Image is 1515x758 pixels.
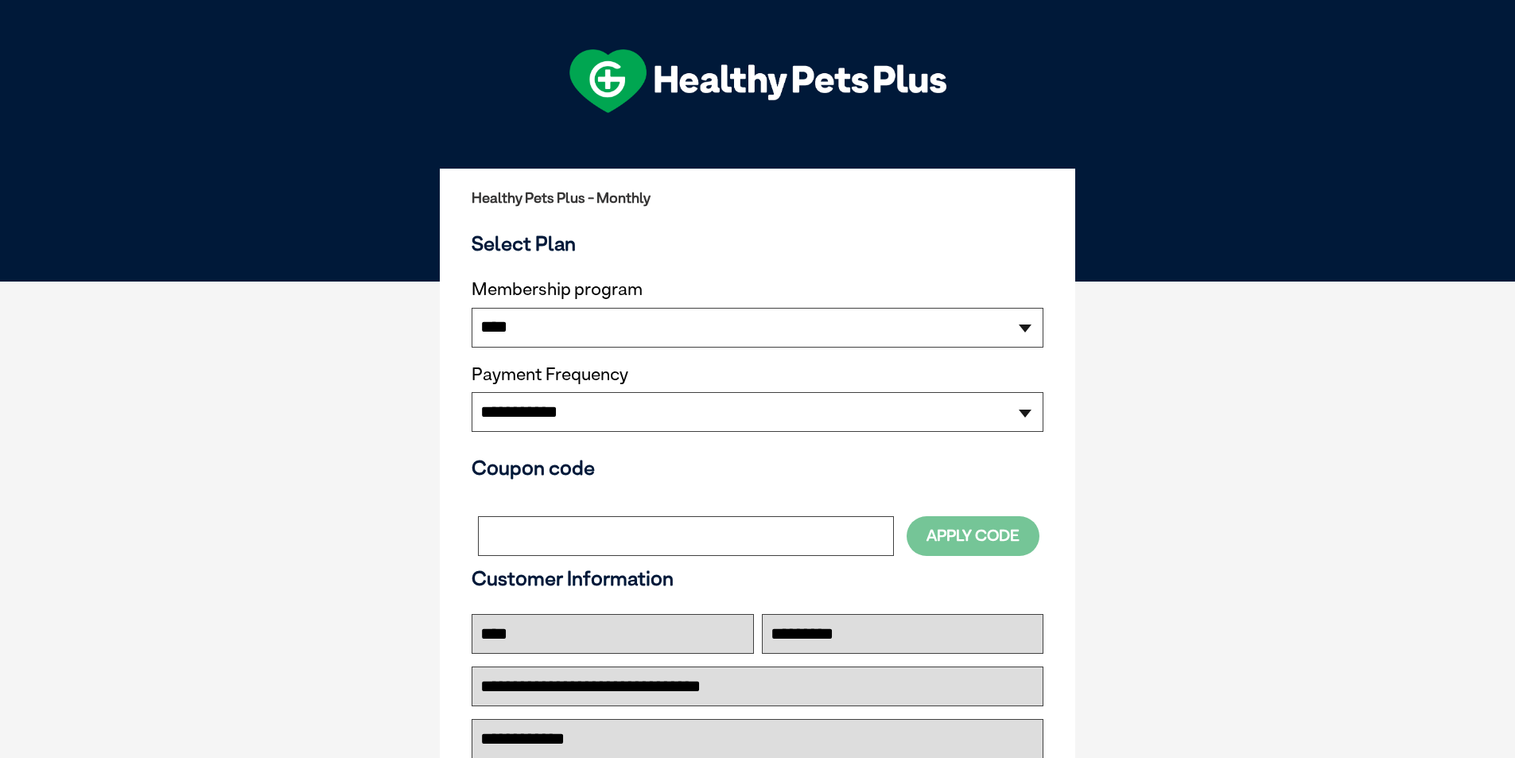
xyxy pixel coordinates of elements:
[569,49,946,113] img: hpp-logo-landscape-green-white.png
[472,279,1043,300] label: Membership program
[472,231,1043,255] h3: Select Plan
[472,364,628,385] label: Payment Frequency
[472,566,1043,590] h3: Customer Information
[472,456,1043,480] h3: Coupon code
[907,516,1039,555] button: Apply Code
[472,190,1043,206] h2: Healthy Pets Plus - Monthly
